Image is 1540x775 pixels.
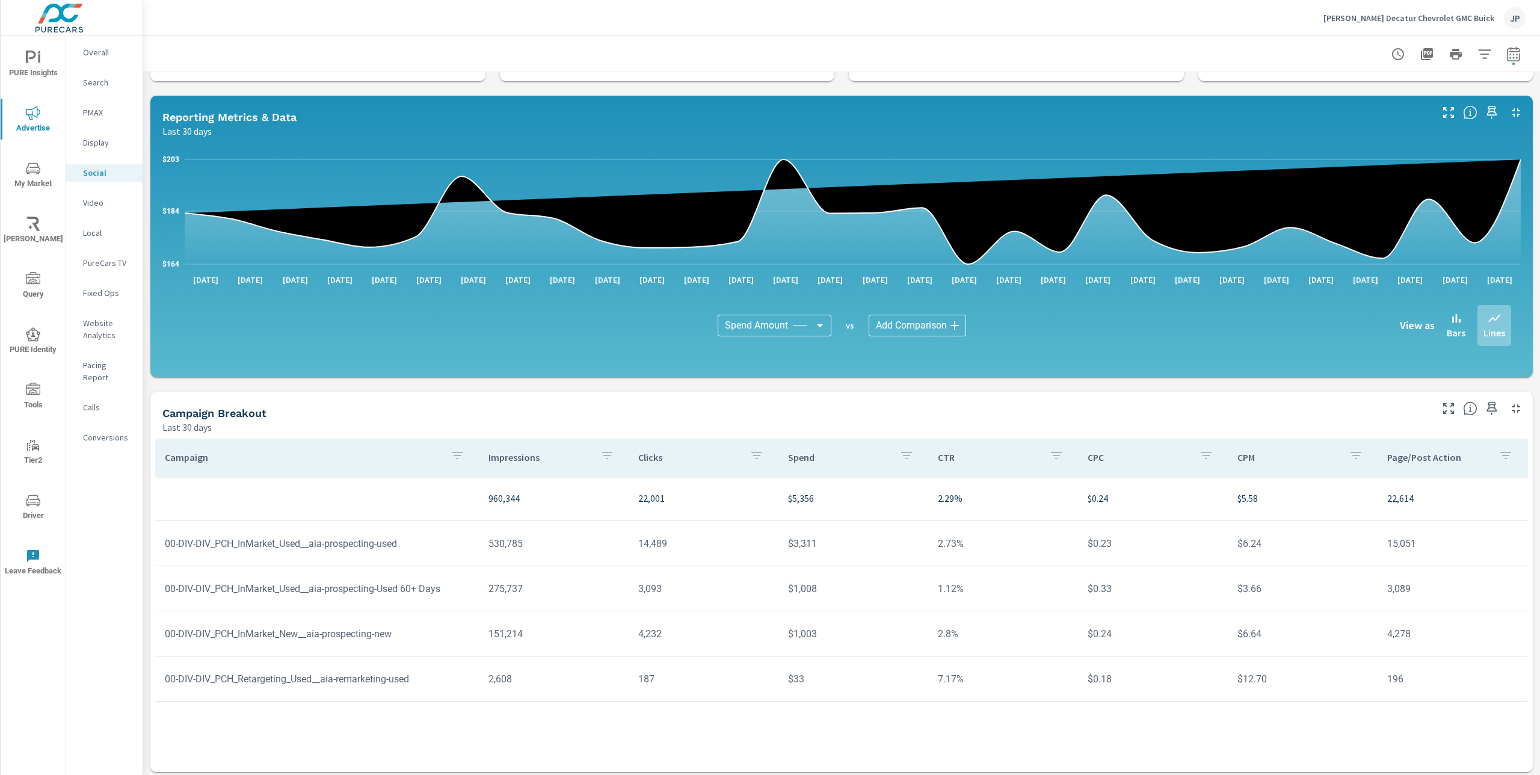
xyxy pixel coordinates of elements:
[1387,491,1518,505] p: 22,614
[83,76,133,88] p: Search
[1078,528,1228,559] td: $0.23
[1479,274,1521,286] p: [DATE]
[1439,399,1458,418] button: Make Fullscreen
[1378,573,1527,604] td: 3,089
[988,274,1030,286] p: [DATE]
[155,619,479,649] td: 00-DIV-DIV_PCH_InMarket_New__aia-prospecting-new
[1506,103,1526,122] button: Minimize Widget
[488,491,619,505] p: 960,344
[778,664,928,694] td: $33
[162,407,266,419] h5: Campaign Breakout
[66,428,143,446] div: Conversions
[185,274,227,286] p: [DATE]
[1400,320,1435,332] h6: View as
[1255,274,1298,286] p: [DATE]
[4,438,62,468] span: Tier2
[1237,491,1368,505] p: $5.58
[4,549,62,578] span: Leave Feedback
[788,491,919,505] p: $5,356
[631,274,673,286] p: [DATE]
[408,274,450,286] p: [DATE]
[1344,274,1387,286] p: [DATE]
[66,284,143,302] div: Fixed Ops
[162,260,179,268] text: $164
[162,420,212,434] p: Last 30 days
[66,43,143,61] div: Overall
[928,664,1078,694] td: 7.17%
[162,207,179,215] text: $184
[66,314,143,344] div: Website Analytics
[1300,274,1342,286] p: [DATE]
[4,327,62,357] span: PURE Identity
[831,320,869,331] p: vs
[629,619,778,649] td: 4,232
[488,451,590,463] p: Impressions
[66,73,143,91] div: Search
[1444,42,1468,66] button: Print Report
[1211,274,1253,286] p: [DATE]
[928,619,1078,649] td: 2.8%
[452,274,494,286] p: [DATE]
[274,274,316,286] p: [DATE]
[83,257,133,269] p: PureCars TV
[1483,326,1505,340] p: Lines
[1378,664,1527,694] td: 196
[155,664,479,694] td: 00-DIV-DIV_PCH_Retargeting_Used__aia-remarketing-used
[162,124,212,138] p: Last 30 days
[1032,274,1074,286] p: [DATE]
[943,274,985,286] p: [DATE]
[83,46,133,58] p: Overall
[66,398,143,416] div: Calls
[479,573,629,604] td: 275,737
[66,254,143,272] div: PureCars TV
[1482,399,1501,418] span: Save this to your personalized report
[938,451,1039,463] p: CTR
[1439,103,1458,122] button: Make Fullscreen
[778,528,928,559] td: $3,311
[1434,274,1476,286] p: [DATE]
[1228,619,1378,649] td: $6.64
[1228,528,1378,559] td: $6.24
[479,664,629,694] td: 2,608
[4,217,62,246] span: [PERSON_NAME]
[83,359,133,383] p: Pacing Report
[778,573,928,604] td: $1,008
[788,451,890,463] p: Spend
[1463,401,1477,416] span: This is a summary of Social performance results by campaign. Each column can be sorted.
[1078,664,1228,694] td: $0.18
[1166,274,1209,286] p: [DATE]
[765,274,807,286] p: [DATE]
[83,287,133,299] p: Fixed Ops
[497,274,539,286] p: [DATE]
[83,167,133,179] p: Social
[1228,573,1378,604] td: $3.66
[83,401,133,413] p: Calls
[319,274,361,286] p: [DATE]
[83,227,133,239] p: Local
[928,573,1078,604] td: 1.12%
[66,134,143,152] div: Display
[638,451,740,463] p: Clicks
[1387,451,1489,463] p: Page/Post Action
[718,315,831,336] div: Spend Amount
[83,317,133,341] p: Website Analytics
[1447,326,1465,340] p: Bars
[363,274,405,286] p: [DATE]
[4,272,62,301] span: Query
[4,493,62,523] span: Driver
[66,164,143,182] div: Social
[83,431,133,443] p: Conversions
[1078,573,1228,604] td: $0.33
[629,664,778,694] td: 187
[1122,274,1164,286] p: [DATE]
[1415,42,1439,66] button: "Export Report to PDF"
[83,107,133,119] p: PMAX
[629,573,778,604] td: 3,093
[938,491,1068,505] p: 2.29%
[809,274,851,286] p: [DATE]
[4,106,62,135] span: Advertise
[876,320,947,332] span: Add Comparison
[66,224,143,242] div: Local
[587,274,629,286] p: [DATE]
[928,528,1078,559] td: 2.73%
